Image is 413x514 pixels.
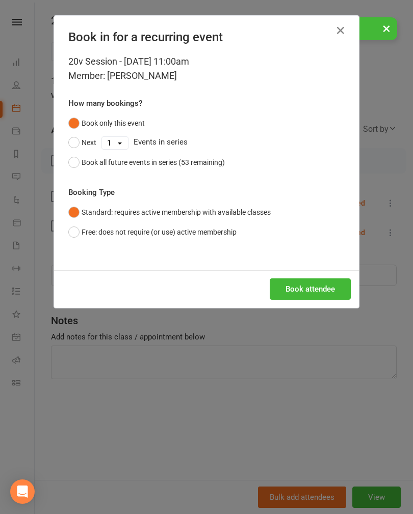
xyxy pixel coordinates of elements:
button: Book all future events in series (53 remaining) [68,153,225,172]
button: Book only this event [68,113,145,133]
button: Next [68,133,96,152]
div: Book all future events in series (53 remaining) [82,157,225,168]
button: Free: does not require (or use) active membership [68,222,237,242]
button: Standard: requires active membership with available classes [68,203,271,222]
button: Book attendee [270,278,351,300]
button: Close [332,22,349,39]
h4: Book in for a recurring event [68,30,345,44]
label: Booking Type [68,186,115,198]
div: 20v Session - [DATE] 11:00am Member: [PERSON_NAME] [68,54,345,83]
div: Events in series [68,133,345,152]
div: Open Intercom Messenger [10,479,35,504]
label: How many bookings? [68,97,142,109]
